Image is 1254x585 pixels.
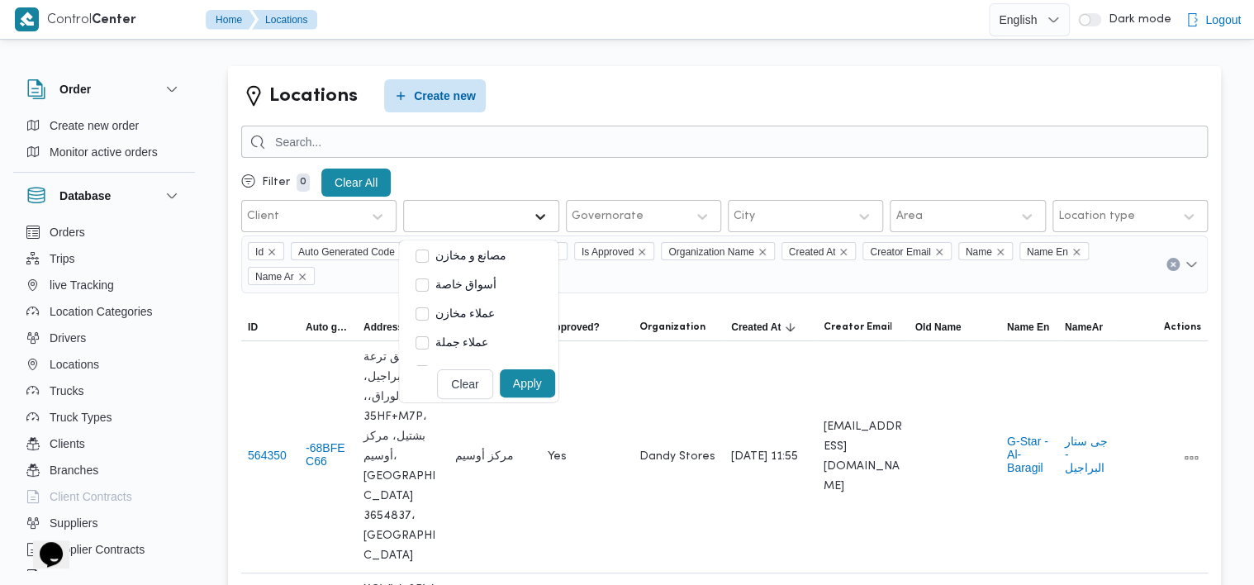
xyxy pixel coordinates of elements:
button: Clear input [1166,258,1180,271]
button: Name En [1000,314,1058,340]
span: Address [363,321,403,334]
span: Name En [1007,321,1049,334]
button: Auto generated code [299,314,357,340]
button: Remove Created At from selection in this group [838,247,848,257]
span: Supplier Contracts [50,540,145,559]
span: Created At [789,243,836,261]
label: تجزئة [416,363,463,383]
span: Dark mode [1101,13,1171,26]
button: Trips [20,245,188,272]
button: Location Categories [20,298,188,325]
span: Create new order [50,116,139,136]
span: Dandy Stores [639,447,715,467]
span: Id [248,242,284,260]
button: Remove Name En from selection in this group [1071,247,1081,257]
div: City [734,210,755,223]
span: Created At; Sorted in descending order [731,321,781,334]
span: [DATE] 11:55 [731,447,798,467]
span: Name [958,242,1013,260]
span: Old Name [915,321,962,334]
button: Orders [20,219,188,245]
button: Truck Types [20,404,188,430]
span: Auto Generated Code [291,242,416,260]
span: Trips [50,249,75,269]
span: Clients [50,434,85,454]
span: Organization Name [661,242,774,260]
button: Create new order [20,112,188,139]
div: Database [13,219,195,577]
h3: Database [59,186,111,206]
span: [EMAIL_ADDRESS][DOMAIN_NAME] [823,417,901,497]
input: Search... [241,126,1208,158]
span: Client Contracts [50,487,132,507]
button: Monitor active orders [20,139,188,165]
span: Logout [1205,10,1241,30]
div: Governorate [572,210,644,223]
div: Location type [1058,210,1135,223]
span: Created At [781,242,857,260]
label: عملاء جملة [416,334,488,354]
span: Actions [1164,321,1201,334]
span: Suppliers [50,513,97,533]
button: Address [357,314,449,340]
span: Id [255,243,264,261]
span: Name En [1019,242,1089,260]
span: Yes [548,447,567,467]
span: Is Approved [574,242,654,260]
button: -68BFEC66 [306,441,350,468]
span: Auto Generated Code [298,243,395,261]
button: جى ستار - البراجيل [1065,435,1109,474]
span: Name Ar [255,268,294,286]
div: Area [895,210,922,223]
button: Remove Is Approved from selection in this group [637,247,647,257]
button: Clients [20,430,188,457]
div: Order [13,112,195,172]
span: Approved? [548,321,600,334]
button: Branches [20,457,188,483]
button: Locations [252,10,317,30]
span: Name [966,243,992,261]
button: Home [206,10,255,30]
span: Location Categories [50,302,153,321]
span: Auto generated code [306,321,350,334]
span: Organization Name [668,243,753,261]
button: Clear All [321,169,391,197]
button: Remove Name Ar from selection in this group [297,272,307,282]
span: Orders [50,222,85,242]
span: Branches [50,460,98,480]
span: ID [248,321,258,334]
span: live Tracking [50,275,114,295]
iframe: chat widget [17,519,69,568]
label: أسواق خاصة [416,276,496,296]
button: Created AtSorted in descending order [724,314,816,340]
h3: Order [59,79,91,99]
span: Name Ar [248,267,315,285]
button: Supplier Contracts [20,536,188,563]
button: Remove Organization Name from selection in this group [758,247,767,257]
button: Remove Name from selection in this group [995,247,1005,257]
button: Apply [500,369,555,397]
button: Approved? [541,314,633,340]
span: Trucks [50,381,83,401]
p: 0 [297,174,310,192]
span: Creator Email [870,243,930,261]
button: Database [26,186,182,206]
button: Open list of options [1185,258,1198,271]
button: Logout [1179,3,1247,36]
span: Drivers [50,328,86,348]
button: NameAr [1058,314,1116,340]
span: Organization [639,321,705,334]
span: Create new [414,86,476,106]
span: Is Approved [582,243,634,261]
button: Locations [20,351,188,378]
button: 564350 [248,449,287,462]
button: Create new [384,79,486,112]
button: Trucks [20,378,188,404]
button: Suppliers [20,510,188,536]
button: Client Contracts [20,483,188,510]
span: Truck Types [50,407,112,427]
span: Creator Email [823,321,891,334]
button: Drivers [20,325,188,351]
button: G-Star - Al-Baragil [1007,435,1052,474]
